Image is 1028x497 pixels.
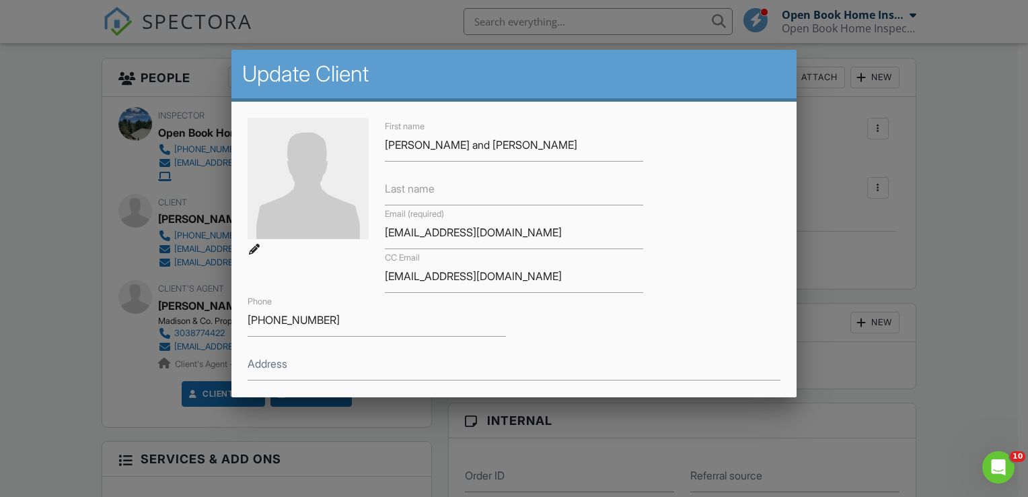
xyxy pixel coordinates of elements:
[385,252,420,264] label: CC Email
[248,356,287,371] label: Address
[385,121,425,133] label: First name
[248,118,369,239] img: default-user-f0147aede5fd5fa78ca7ade42f37bd4542148d508eef1c3d3ea960f66861d68b.jpg
[242,61,786,88] h2: Update Client
[385,208,444,220] label: Email (required)
[385,181,435,196] label: Last name
[982,451,1015,484] iframe: Intercom live chat
[248,296,272,308] label: Phone
[1010,451,1025,462] span: 10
